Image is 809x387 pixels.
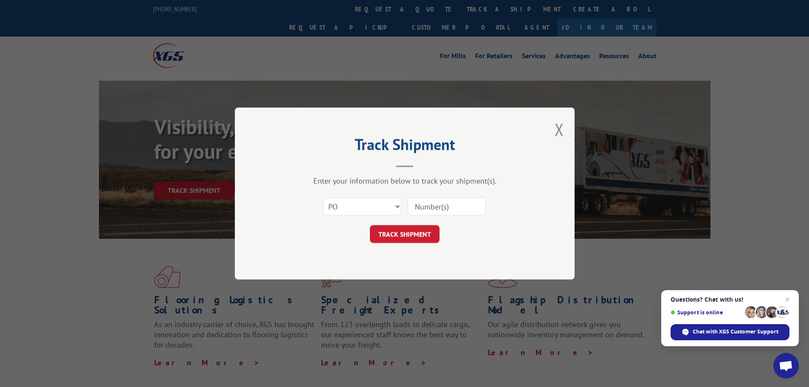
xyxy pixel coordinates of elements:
div: Chat with XGS Customer Support [671,324,789,340]
span: Close chat [782,294,792,305]
div: Enter your information below to track your shipment(s). [277,176,532,186]
button: TRACK SHIPMENT [370,225,440,243]
span: Questions? Chat with us! [671,296,789,303]
h2: Track Shipment [277,138,532,155]
div: Open chat [773,353,799,379]
span: Support is online [671,309,742,316]
span: Chat with XGS Customer Support [693,328,778,336]
input: Number(s) [408,198,486,215]
button: Close modal [555,118,564,141]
